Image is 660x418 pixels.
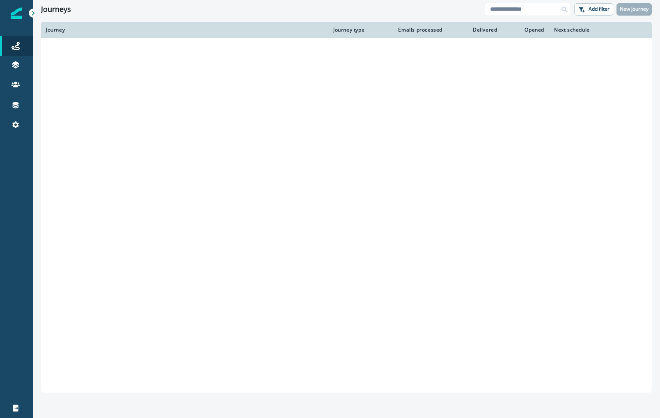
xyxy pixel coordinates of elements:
[620,6,649,12] p: New journey
[452,27,497,33] div: Delivered
[333,27,385,33] div: Journey type
[507,27,544,33] div: Opened
[574,3,613,16] button: Add filter
[554,27,626,33] div: Next schedule
[11,7,22,19] img: Inflection
[589,6,610,12] p: Add filter
[395,27,442,33] div: Emails processed
[46,27,323,33] div: Journey
[616,3,652,16] button: New journey
[41,5,71,14] h1: Journeys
